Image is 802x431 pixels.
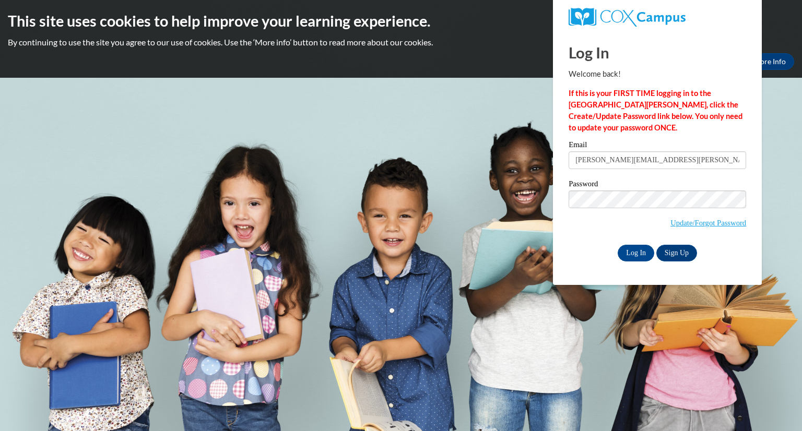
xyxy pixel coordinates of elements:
[656,245,697,261] a: Sign Up
[618,245,654,261] input: Log In
[569,68,746,80] p: Welcome back!
[670,219,746,227] a: Update/Forgot Password
[569,180,746,190] label: Password
[569,141,746,151] label: Email
[569,8,746,27] a: COX Campus
[745,53,794,70] a: More Info
[8,37,794,48] p: By continuing to use the site you agree to our use of cookies. Use the ‘More info’ button to read...
[569,8,686,27] img: COX Campus
[8,10,794,31] h2: This site uses cookies to help improve your learning experience.
[569,89,742,132] strong: If this is your FIRST TIME logging in to the [GEOGRAPHIC_DATA][PERSON_NAME], click the Create/Upd...
[569,42,746,63] h1: Log In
